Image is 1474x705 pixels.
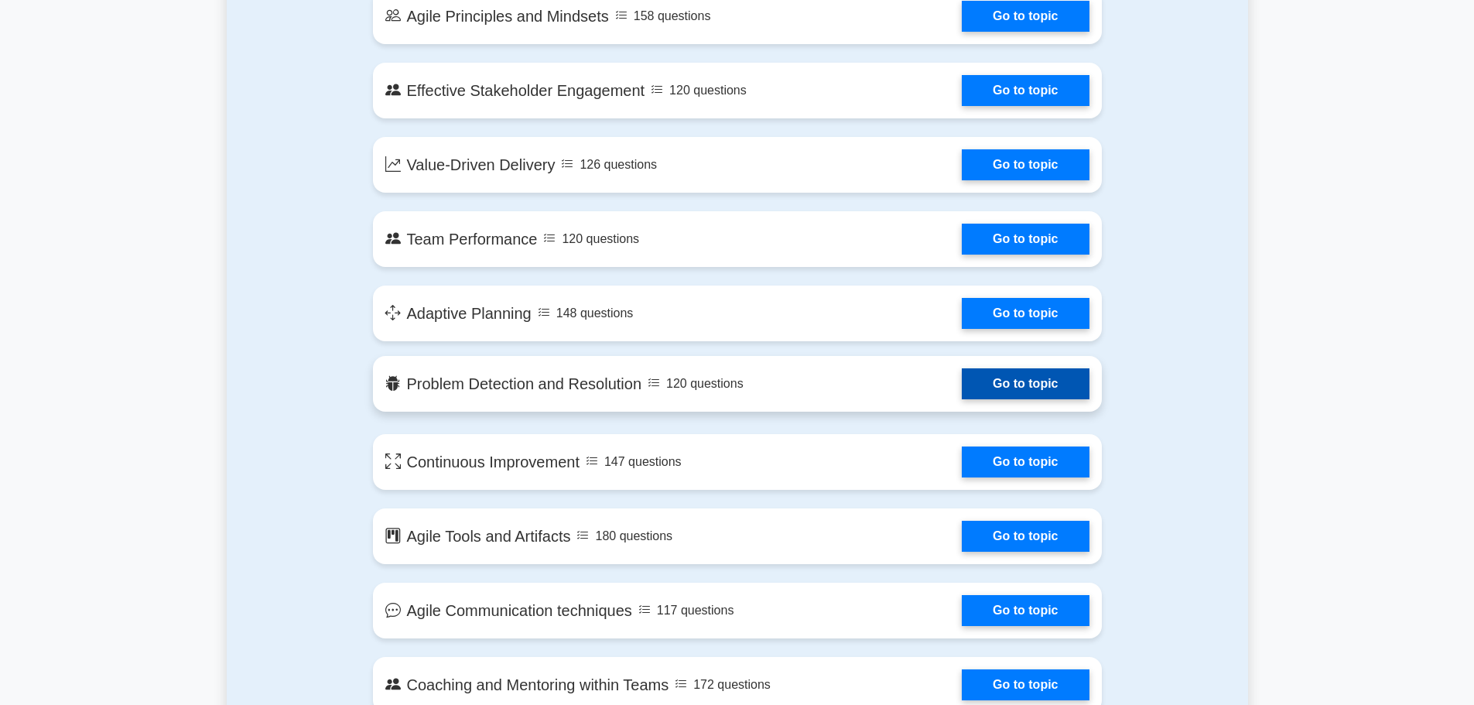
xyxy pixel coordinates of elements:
[962,595,1089,626] a: Go to topic
[962,149,1089,180] a: Go to topic
[962,224,1089,255] a: Go to topic
[962,75,1089,106] a: Go to topic
[962,1,1089,32] a: Go to topic
[962,447,1089,477] a: Go to topic
[962,669,1089,700] a: Go to topic
[962,368,1089,399] a: Go to topic
[962,521,1089,552] a: Go to topic
[962,298,1089,329] a: Go to topic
